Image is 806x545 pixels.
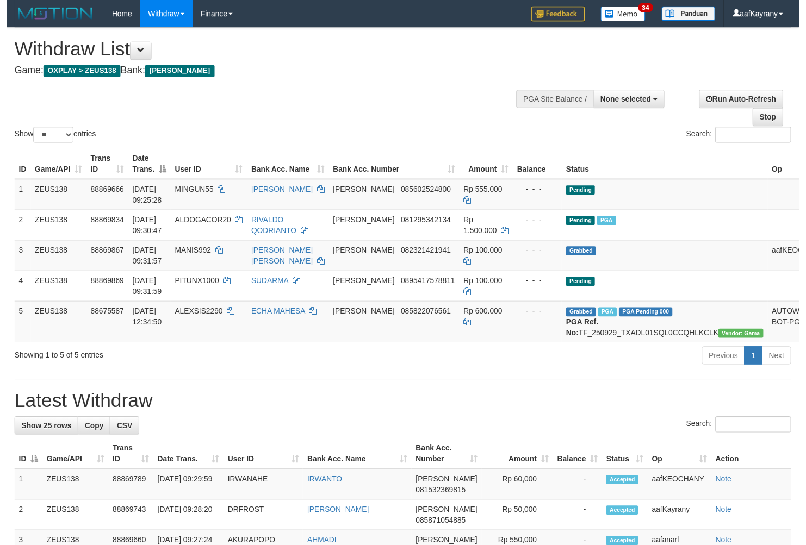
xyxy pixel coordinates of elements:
[8,39,526,61] h1: Withdraw List
[24,275,81,306] td: ZEUS138
[555,446,605,477] th: Balance: activate to sort column ascending
[8,151,24,182] th: ID
[691,129,798,145] label: Search:
[416,513,479,522] span: [PERSON_NAME]
[171,250,208,259] span: MANIS992
[602,312,621,322] span: Marked by aafpengsreynich
[103,477,149,508] td: 88869789
[306,513,368,522] a: [PERSON_NAME]
[306,483,341,491] a: IRWANTO
[249,312,303,321] a: ECHA MAHESA
[171,281,216,290] span: PITUNX1000
[605,446,652,477] th: Status: activate to sort column ascending
[24,151,81,182] th: Game/API: activate to sort column ascending
[519,249,561,260] div: - - -
[401,281,456,290] span: Copy 0895417578811 to clipboard
[8,397,798,418] h1: Latest Withdraw
[569,312,599,322] span: Grabbed
[519,187,561,198] div: - - -
[717,446,798,477] th: Action
[652,446,717,477] th: Op: activate to sort column ascending
[221,477,302,508] td: IRWANAHE
[8,508,36,539] td: 2
[24,213,81,244] td: ZEUS138
[332,219,394,228] span: [PERSON_NAME]
[149,477,220,508] td: [DATE] 09:29:59
[249,250,312,270] a: [PERSON_NAME] [PERSON_NAME]
[519,280,561,291] div: - - -
[85,188,119,197] span: 88869666
[724,334,770,343] span: Vendor URL: https://trx31.1velocity.biz
[85,250,119,259] span: 88869867
[666,7,721,21] img: panduan.png
[569,323,602,342] b: PGA Ref. No:
[401,188,451,197] span: Copy 085602524800 to clipboard
[569,250,599,260] span: Grabbed
[85,219,119,228] span: 88869834
[8,275,24,306] td: 4
[464,250,504,259] span: Rp 100.000
[85,281,119,290] span: 88869869
[24,306,81,348] td: ZEUS138
[555,477,605,508] td: -
[327,151,460,182] th: Bank Acc. Number: activate to sort column ascending
[483,508,555,539] td: Rp 50,000
[518,91,597,110] div: PGA Site Balance /
[652,508,717,539] td: aafKayrany
[565,306,774,348] td: TF_250929_TXADL01SQL0CCQHLKCLK
[597,91,669,110] button: None selected
[519,218,561,229] div: - - -
[416,483,479,491] span: [PERSON_NAME]
[483,477,555,508] td: Rp 60,000
[768,352,798,371] a: Next
[691,423,798,440] label: Search:
[332,250,394,259] span: [PERSON_NAME]
[721,423,798,440] input: Search:
[515,151,565,182] th: Balance
[8,5,91,22] img: MOTION_logo.png
[249,281,287,290] a: SUDARMA
[600,220,619,229] span: Marked by aafanarl
[721,129,798,145] input: Search:
[171,188,210,197] span: MINGUN55
[38,66,116,78] span: OXPLAY > ZEUS138
[416,524,467,533] span: Copy 085871054885 to clipboard
[128,312,158,331] span: [DATE] 12:34:50
[519,311,561,322] div: - - -
[464,312,504,321] span: Rp 600.000
[249,188,312,197] a: [PERSON_NAME]
[112,428,128,437] span: CSV
[149,508,220,539] td: [DATE] 09:28:20
[704,91,790,110] a: Run Auto-Refresh
[401,219,451,228] span: Copy 081295342134 to clipboard
[332,188,394,197] span: [PERSON_NAME]
[128,188,158,208] span: [DATE] 09:25:28
[623,312,677,322] span: PGA Pending
[721,483,737,491] a: Note
[8,244,24,275] td: 3
[24,182,81,214] td: ZEUS138
[401,312,451,321] span: Copy 085822076561 to clipboard
[128,281,158,300] span: [DATE] 09:31:59
[128,250,158,270] span: [DATE] 09:31:57
[610,483,642,492] span: Accepted
[604,96,655,105] span: None selected
[15,428,66,437] span: Show 25 rows
[652,477,717,508] td: aafKEOCHANY
[72,423,106,442] a: Copy
[8,306,24,348] td: 5
[569,281,598,291] span: Pending
[464,219,498,239] span: Rp 1.500.000
[565,151,774,182] th: Status
[555,508,605,539] td: -
[460,151,514,182] th: Amount: activate to sort column ascending
[332,312,394,321] span: [PERSON_NAME]
[464,188,504,197] span: Rp 555.000
[8,446,36,477] th: ID: activate to sort column descending
[412,446,483,477] th: Bank Acc. Number: activate to sort column ascending
[8,129,91,145] label: Show entries
[149,446,220,477] th: Date Trans.: activate to sort column ascending
[707,352,751,371] a: Previous
[534,7,588,22] img: Feedback.jpg
[24,244,81,275] td: ZEUS138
